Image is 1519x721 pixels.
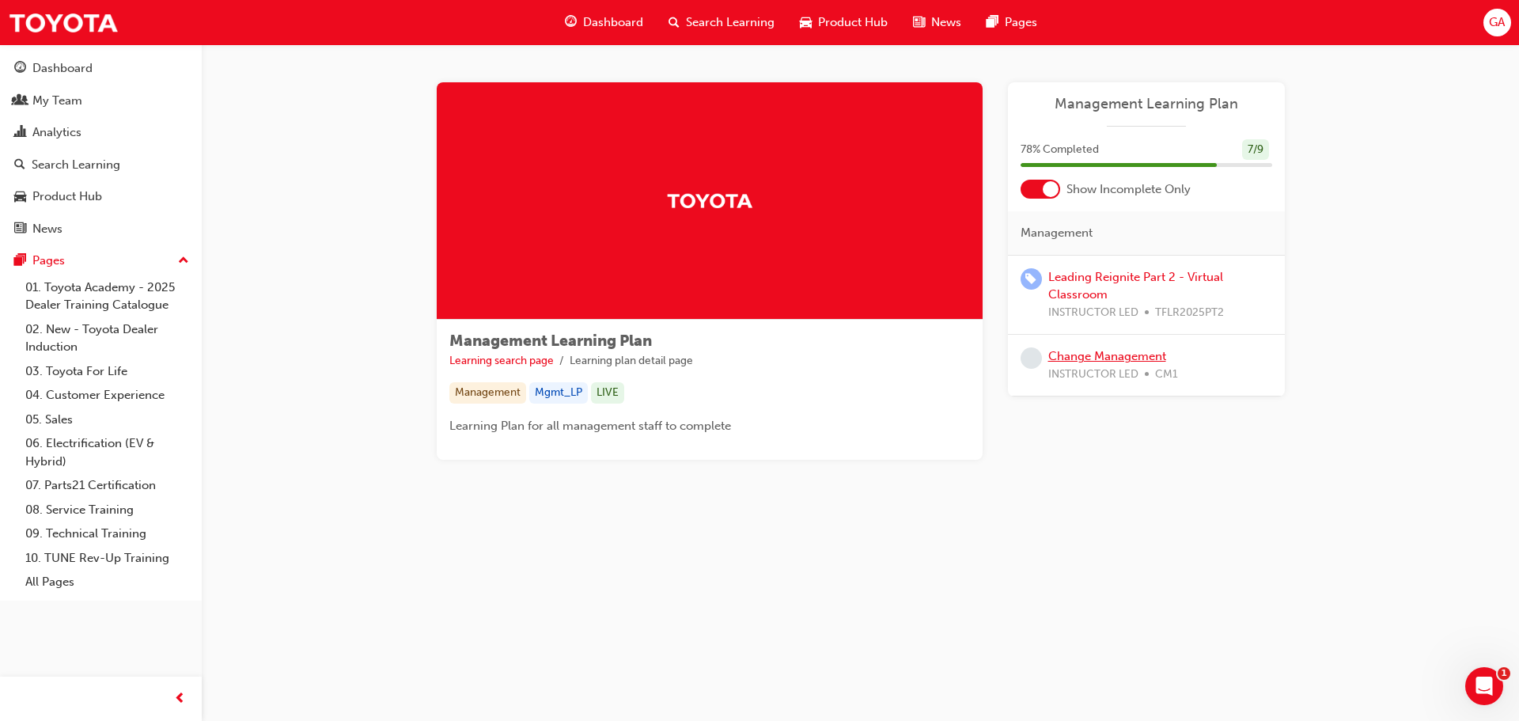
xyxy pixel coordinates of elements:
[32,92,82,110] div: My Team
[8,5,119,40] img: Trak
[19,359,195,384] a: 03. Toyota For Life
[1021,268,1042,290] span: learningRecordVerb_ENROLL-icon
[669,13,680,32] span: search-icon
[14,94,26,108] span: people-icon
[14,190,26,204] span: car-icon
[6,182,195,211] a: Product Hub
[583,13,643,32] span: Dashboard
[974,6,1050,39] a: pages-iconPages
[1483,9,1511,36] button: GA
[449,382,526,404] div: Management
[6,150,195,180] a: Search Learning
[19,317,195,359] a: 02. New - Toyota Dealer Induction
[1048,304,1138,322] span: INSTRUCTOR LED
[565,13,577,32] span: guage-icon
[656,6,787,39] a: search-iconSearch Learning
[818,13,888,32] span: Product Hub
[987,13,998,32] span: pages-icon
[19,570,195,594] a: All Pages
[570,352,693,370] li: Learning plan detail page
[449,332,652,350] span: Management Learning Plan
[6,246,195,275] button: Pages
[32,156,120,174] div: Search Learning
[1489,13,1505,32] span: GA
[19,473,195,498] a: 07. Parts21 Certification
[19,498,195,522] a: 08. Service Training
[1242,139,1269,161] div: 7 / 9
[1155,304,1224,322] span: TFLR2025PT2
[1021,95,1272,113] a: Management Learning Plan
[32,252,65,270] div: Pages
[666,187,753,214] img: Trak
[19,383,195,408] a: 04. Customer Experience
[931,13,961,32] span: News
[1021,347,1042,369] span: learningRecordVerb_NONE-icon
[32,59,93,78] div: Dashboard
[6,86,195,116] a: My Team
[552,6,656,39] a: guage-iconDashboard
[529,382,588,404] div: Mgmt_LP
[14,62,26,76] span: guage-icon
[178,251,189,271] span: up-icon
[19,431,195,473] a: 06. Electrification (EV & Hybrid)
[1066,180,1191,199] span: Show Incomplete Only
[6,51,195,246] button: DashboardMy TeamAnalyticsSearch LearningProduct HubNews
[800,13,812,32] span: car-icon
[1048,349,1166,363] a: Change Management
[449,354,554,367] a: Learning search page
[174,689,186,709] span: prev-icon
[14,254,26,268] span: pages-icon
[19,408,195,432] a: 05. Sales
[787,6,900,39] a: car-iconProduct Hub
[449,419,731,433] span: Learning Plan for all management staff to complete
[1048,270,1223,302] a: Leading Reignite Part 2 - Virtual Classroom
[19,546,195,571] a: 10. TUNE Rev-Up Training
[1021,141,1099,159] span: 78 % Completed
[686,13,775,32] span: Search Learning
[32,220,63,238] div: News
[913,13,925,32] span: news-icon
[1005,13,1037,32] span: Pages
[1048,366,1138,384] span: INSTRUCTOR LED
[1465,667,1503,705] iframe: Intercom live chat
[6,118,195,147] a: Analytics
[591,382,624,404] div: LIVE
[6,54,195,83] a: Dashboard
[1155,366,1178,384] span: CM1
[14,126,26,140] span: chart-icon
[32,123,81,142] div: Analytics
[1021,224,1093,242] span: Management
[19,275,195,317] a: 01. Toyota Academy - 2025 Dealer Training Catalogue
[14,158,25,173] span: search-icon
[1498,667,1510,680] span: 1
[32,188,102,206] div: Product Hub
[900,6,974,39] a: news-iconNews
[19,522,195,546] a: 09. Technical Training
[14,222,26,237] span: news-icon
[6,214,195,244] a: News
